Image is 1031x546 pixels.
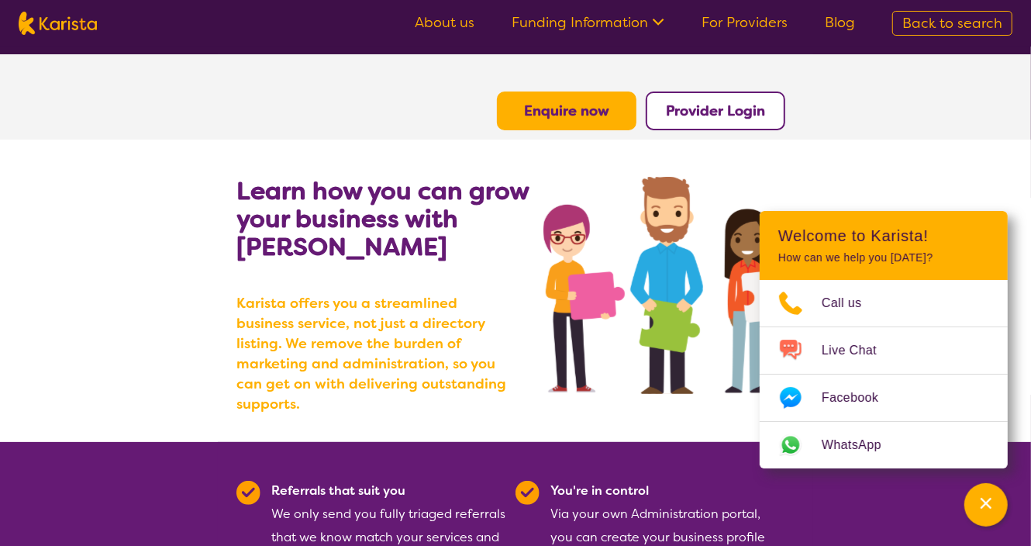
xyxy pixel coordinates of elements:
b: Referrals that suit you [271,482,405,499]
a: Back to search [892,11,1012,36]
img: Karista logo [19,12,97,35]
a: Blog [825,13,855,32]
button: Enquire now [497,92,636,130]
span: Call us [822,292,881,315]
b: Learn how you can grow your business with [PERSON_NAME] [236,175,529,263]
a: Provider Login [666,102,765,120]
img: Tick [515,481,540,505]
a: About us [415,13,474,32]
img: grow your business with Karista [543,177,795,394]
a: For Providers [702,13,788,32]
b: You're in control [550,482,649,499]
span: WhatsApp [822,434,900,457]
a: Web link opens in a new tab. [760,422,1008,468]
button: Channel Menu [964,483,1008,527]
p: How can we help you [DATE]? [778,251,989,264]
h2: Welcome to Karista! [778,226,989,245]
ul: Choose channel [760,280,1008,468]
span: Back to search [902,14,1002,33]
button: Provider Login [646,92,785,130]
a: Funding Information [512,13,664,32]
img: Tick [236,481,260,505]
span: Live Chat [822,339,895,362]
b: Karista offers you a streamlined business service, not just a directory listing. We remove the bu... [236,293,515,414]
div: Channel Menu [760,211,1008,468]
a: Enquire now [524,102,609,120]
span: Facebook [822,386,897,409]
